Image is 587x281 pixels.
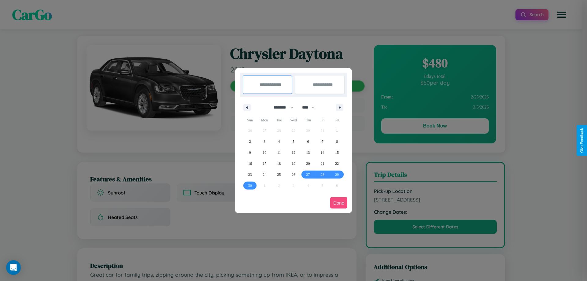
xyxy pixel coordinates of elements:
[243,158,257,169] button: 16
[286,147,301,158] button: 12
[248,158,252,169] span: 16
[264,136,265,147] span: 3
[301,136,315,147] button: 6
[286,158,301,169] button: 19
[293,136,294,147] span: 5
[243,136,257,147] button: 2
[272,158,286,169] button: 18
[257,147,271,158] button: 10
[330,115,344,125] span: Sat
[277,169,281,180] span: 25
[315,158,330,169] button: 21
[286,115,301,125] span: Wed
[336,136,338,147] span: 8
[580,128,584,153] div: Give Feedback
[306,158,310,169] span: 20
[277,158,281,169] span: 18
[301,169,315,180] button: 27
[257,158,271,169] button: 17
[286,169,301,180] button: 26
[301,115,315,125] span: Thu
[272,115,286,125] span: Tue
[330,158,344,169] button: 22
[315,169,330,180] button: 28
[307,136,309,147] span: 6
[321,147,324,158] span: 14
[335,158,339,169] span: 22
[315,115,330,125] span: Fri
[292,147,295,158] span: 12
[277,147,281,158] span: 11
[330,136,344,147] button: 8
[257,115,271,125] span: Mon
[243,180,257,191] button: 30
[330,197,347,209] button: Done
[292,158,295,169] span: 19
[306,147,310,158] span: 13
[6,260,21,275] div: Open Intercom Messenger
[301,158,315,169] button: 20
[249,147,251,158] span: 9
[322,136,323,147] span: 7
[243,147,257,158] button: 9
[272,169,286,180] button: 25
[330,125,344,136] button: 1
[243,115,257,125] span: Sun
[257,169,271,180] button: 24
[263,169,266,180] span: 24
[248,180,252,191] span: 30
[286,136,301,147] button: 5
[330,169,344,180] button: 29
[248,169,252,180] span: 23
[306,169,310,180] span: 27
[321,169,324,180] span: 28
[257,136,271,147] button: 3
[315,136,330,147] button: 7
[292,169,295,180] span: 26
[263,147,266,158] span: 10
[336,125,338,136] span: 1
[263,158,266,169] span: 17
[243,169,257,180] button: 23
[278,136,280,147] span: 4
[335,147,339,158] span: 15
[335,169,339,180] span: 29
[301,147,315,158] button: 13
[321,158,324,169] span: 21
[249,136,251,147] span: 2
[272,136,286,147] button: 4
[315,147,330,158] button: 14
[330,147,344,158] button: 15
[272,147,286,158] button: 11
